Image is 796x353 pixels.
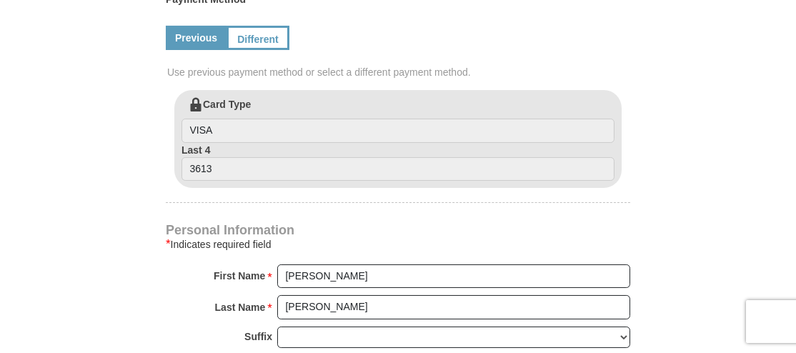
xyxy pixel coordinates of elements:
[166,26,227,50] a: Previous
[214,266,265,286] strong: First Name
[166,236,630,253] div: Indicates required field
[181,143,615,182] label: Last 4
[181,157,615,182] input: Last 4
[227,26,289,50] a: Different
[167,65,632,79] span: Use previous payment method or select a different payment method.
[215,297,266,317] strong: Last Name
[181,97,615,143] label: Card Type
[166,224,630,236] h4: Personal Information
[181,119,615,143] input: Card Type
[244,327,272,347] strong: Suffix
